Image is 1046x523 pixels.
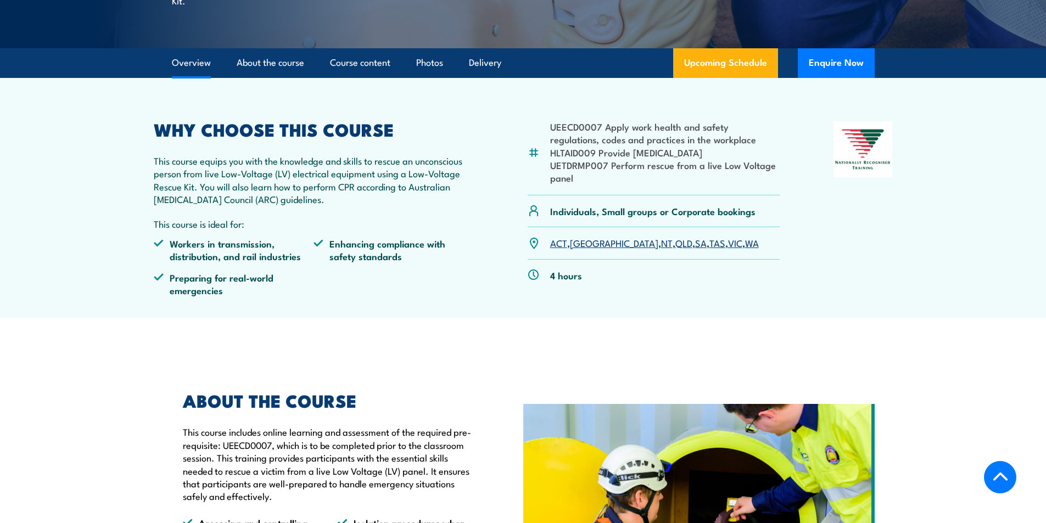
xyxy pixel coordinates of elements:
a: TAS [709,236,725,249]
a: SA [695,236,707,249]
a: Course content [330,48,390,77]
li: Enhancing compliance with safety standards [314,237,474,263]
h2: ABOUT THE COURSE [183,392,473,408]
a: NT [661,236,673,249]
p: This course equips you with the knowledge and skills to rescue an unconscious person from live Lo... [154,154,474,206]
h2: WHY CHOOSE THIS COURSE [154,121,474,137]
a: QLD [675,236,692,249]
a: Overview [172,48,211,77]
p: 4 hours [550,269,582,282]
p: This course is ideal for: [154,217,474,230]
a: VIC [728,236,742,249]
li: UEECD0007 Apply work health and safety regulations, codes and practices in the workplace [550,120,780,146]
li: UETDRMP007 Perform rescue from a live Low Voltage panel [550,159,780,184]
a: Upcoming Schedule [673,48,778,78]
li: HLTAID009 Provide [MEDICAL_DATA] [550,146,780,159]
li: Preparing for real-world emergencies [154,271,314,297]
img: Nationally Recognised Training logo. [834,121,893,177]
a: Photos [416,48,443,77]
p: This course includes online learning and assessment of the required pre-requisite: UEECD0007, whi... [183,425,473,502]
a: ACT [550,236,567,249]
a: About the course [237,48,304,77]
button: Enquire Now [798,48,875,78]
a: WA [745,236,759,249]
a: [GEOGRAPHIC_DATA] [570,236,658,249]
p: Individuals, Small groups or Corporate bookings [550,205,756,217]
li: Workers in transmission, distribution, and rail industries [154,237,314,263]
p: , , , , , , , [550,237,759,249]
a: Delivery [469,48,501,77]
